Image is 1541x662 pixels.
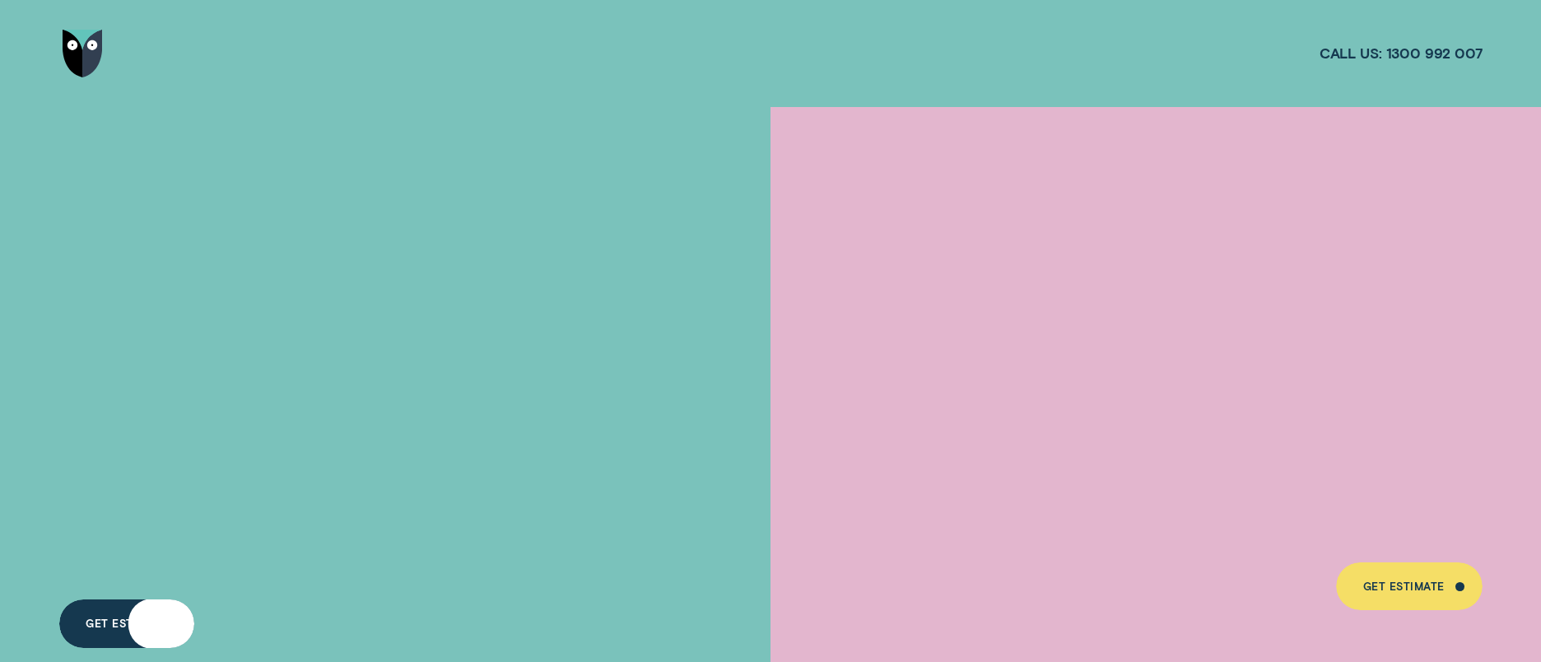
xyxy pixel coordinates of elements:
span: 1300 992 007 [1386,44,1483,63]
span: Call us: [1320,44,1382,63]
a: Get Estimate [59,599,194,648]
a: Get Estimate [1336,562,1482,611]
h4: A LOAN THAT PUTS YOU IN CONTROL [59,246,523,470]
img: Wisr [63,30,103,78]
a: Call us:1300 992 007 [1320,44,1483,63]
